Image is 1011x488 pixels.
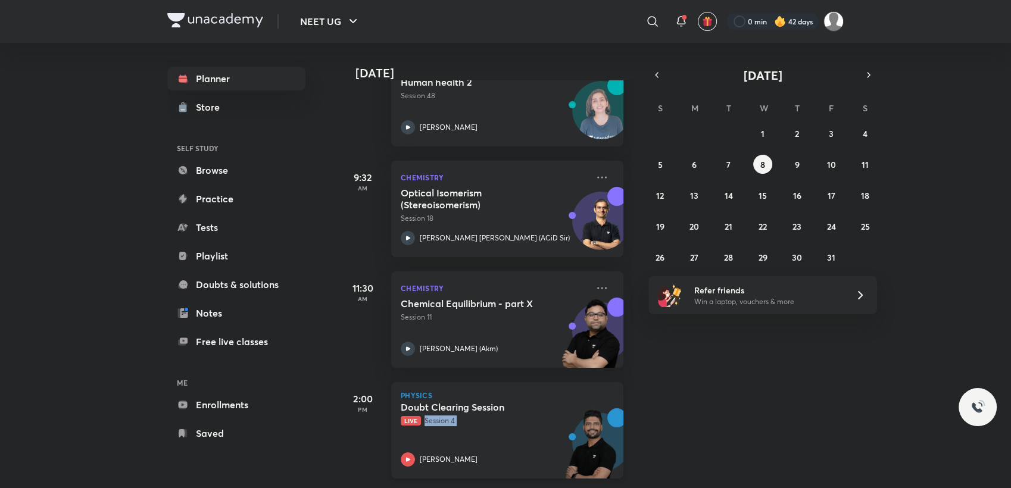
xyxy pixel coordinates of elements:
button: October 15, 2025 [753,186,772,205]
p: Session 11 [401,312,588,323]
p: AM [339,184,386,192]
p: [PERSON_NAME] [420,122,478,133]
abbr: October 27, 2025 [690,252,698,263]
abbr: October 9, 2025 [794,159,799,170]
button: October 21, 2025 [719,217,738,236]
abbr: Wednesday [760,102,768,114]
div: Store [196,100,227,114]
button: October 18, 2025 [856,186,875,205]
p: [PERSON_NAME] (Akm) [420,343,498,354]
button: October 7, 2025 [719,155,738,174]
a: Saved [167,421,305,445]
img: Payal [823,11,844,32]
button: October 17, 2025 [822,186,841,205]
button: October 30, 2025 [787,248,806,267]
button: October 22, 2025 [753,217,772,236]
abbr: October 19, 2025 [656,221,664,232]
h5: Human health 2 [401,76,549,88]
a: Free live classes [167,330,305,354]
h6: SELF STUDY [167,138,305,158]
button: October 27, 2025 [685,248,704,267]
abbr: Monday [691,102,698,114]
h5: 2:00 [339,392,386,406]
abbr: October 12, 2025 [656,190,664,201]
abbr: Tuesday [726,102,731,114]
abbr: October 14, 2025 [725,190,733,201]
abbr: October 18, 2025 [861,190,869,201]
abbr: Saturday [863,102,868,114]
abbr: October 29, 2025 [758,252,767,263]
p: [PERSON_NAME] [PERSON_NAME] (ACiD Sir) [420,233,570,243]
button: NEET UG [293,10,367,33]
h5: Doubt Clearing Session [401,401,549,413]
img: Avatar [573,87,630,145]
abbr: October 7, 2025 [726,159,731,170]
button: October 23, 2025 [787,217,806,236]
img: unacademy [558,298,623,380]
img: streak [774,15,786,27]
a: Planner [167,67,305,90]
abbr: October 10, 2025 [826,159,835,170]
button: October 9, 2025 [787,155,806,174]
h6: Refer friends [694,284,841,296]
h5: Chemical Equilibrium - part X [401,298,549,309]
button: October 3, 2025 [822,124,841,143]
abbr: October 31, 2025 [827,252,835,263]
a: Company Logo [167,13,263,30]
button: October 20, 2025 [685,217,704,236]
p: Physics [401,392,614,399]
abbr: October 21, 2025 [725,221,732,232]
p: Session 4 [401,415,588,426]
a: Enrollments [167,393,305,417]
span: [DATE] [744,67,782,83]
button: October 14, 2025 [719,186,738,205]
button: October 11, 2025 [856,155,875,174]
img: avatar [702,16,713,27]
a: Notes [167,301,305,325]
p: AM [339,295,386,302]
abbr: Thursday [794,102,799,114]
abbr: Sunday [658,102,663,114]
button: October 16, 2025 [787,186,806,205]
p: PM [339,406,386,413]
img: Avatar [573,198,630,255]
a: Browse [167,158,305,182]
p: Session 48 [401,90,588,101]
h5: 11:30 [339,281,386,295]
abbr: October 6, 2025 [692,159,697,170]
a: Playlist [167,244,305,268]
p: [PERSON_NAME] [420,454,478,465]
a: Store [167,95,305,119]
p: Win a laptop, vouchers & more [694,296,841,307]
abbr: October 13, 2025 [690,190,698,201]
abbr: October 24, 2025 [826,221,835,232]
button: [DATE] [665,67,860,83]
h5: 9:32 [339,170,386,184]
h6: ME [167,373,305,393]
span: Live [401,416,421,426]
abbr: October 22, 2025 [759,221,767,232]
p: Chemistry [401,281,588,295]
abbr: October 17, 2025 [827,190,835,201]
button: October 6, 2025 [685,155,704,174]
abbr: October 30, 2025 [792,252,802,263]
abbr: October 5, 2025 [658,159,663,170]
button: October 12, 2025 [651,186,670,205]
h5: Optical Isomerism (Stereoisomerism) [401,187,549,211]
abbr: October 28, 2025 [724,252,733,263]
a: Doubts & solutions [167,273,305,296]
h4: [DATE] [355,66,635,80]
button: October 10, 2025 [822,155,841,174]
button: October 1, 2025 [753,124,772,143]
abbr: October 25, 2025 [861,221,870,232]
img: Company Logo [167,13,263,27]
p: Session 18 [401,213,588,224]
a: Tests [167,215,305,239]
abbr: October 26, 2025 [656,252,664,263]
abbr: October 2, 2025 [795,128,799,139]
button: October 4, 2025 [856,124,875,143]
abbr: October 8, 2025 [760,159,765,170]
button: October 31, 2025 [822,248,841,267]
button: October 5, 2025 [651,155,670,174]
button: avatar [698,12,717,31]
